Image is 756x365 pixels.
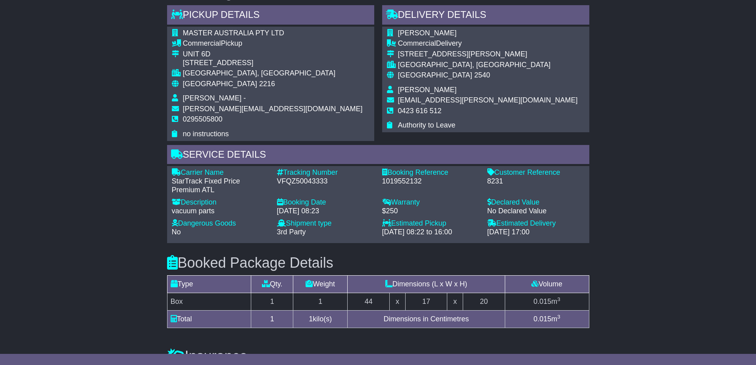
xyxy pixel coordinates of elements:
td: x [390,293,405,311]
td: Volume [505,276,589,293]
td: 20 [463,293,505,311]
span: Authority to Leave [398,121,456,129]
div: Customer Reference [487,168,585,177]
div: [DATE] 17:00 [487,228,585,237]
div: Carrier Name [172,168,269,177]
sup: 3 [557,314,560,320]
div: Tracking Number [277,168,374,177]
div: Delivery Details [382,5,589,27]
div: Booking Date [277,198,374,207]
span: 2216 [259,80,275,88]
div: 8231 [487,177,585,186]
span: Commercial [398,39,436,47]
div: Estimated Delivery [487,219,585,228]
span: [PERSON_NAME] - [183,94,246,102]
td: Type [167,276,251,293]
div: Delivery [398,39,578,48]
span: 0.015 [533,297,551,305]
div: UNIT 6D [183,50,363,59]
div: 1019552132 [382,177,479,186]
span: MASTER AUSTRALIA PTY LTD [183,29,284,37]
span: [PERSON_NAME][EMAIL_ADDRESS][DOMAIN_NAME] [183,105,363,113]
div: Booking Reference [382,168,479,177]
td: Total [167,311,251,328]
div: VFQZ50043333 [277,177,374,186]
span: [GEOGRAPHIC_DATA] [183,80,257,88]
td: kilo(s) [293,311,348,328]
div: Warranty [382,198,479,207]
span: 0295505800 [183,115,223,123]
div: Pickup Details [167,5,374,27]
span: 3rd Party [277,228,306,236]
td: Dimensions in Centimetres [348,311,505,328]
h3: Booked Package Details [167,255,589,271]
span: 2540 [474,71,490,79]
div: Dangerous Goods [172,219,269,228]
div: [DATE] 08:22 to 16:00 [382,228,479,237]
span: 0423 616 512 [398,107,442,115]
div: Estimated Pickup [382,219,479,228]
span: Commercial [183,39,221,47]
span: [PERSON_NAME] [398,29,457,37]
span: no instructions [183,130,229,138]
td: m [505,311,589,328]
div: [STREET_ADDRESS] [183,59,363,68]
div: Declared Value [487,198,585,207]
td: 1 [251,311,293,328]
div: [STREET_ADDRESS][PERSON_NAME] [398,50,578,59]
div: No Declared Value [487,207,585,216]
td: m [505,293,589,311]
span: 1 [309,315,313,323]
div: Description [172,198,269,207]
span: [PERSON_NAME] [398,86,457,94]
div: [GEOGRAPHIC_DATA], [GEOGRAPHIC_DATA] [183,69,363,78]
td: x [447,293,463,311]
td: 44 [348,293,390,311]
div: [DATE] 08:23 [277,207,374,216]
sup: 3 [557,296,560,302]
div: Pickup [183,39,363,48]
span: No [172,228,181,236]
span: 0.015 [533,315,551,323]
td: Dimensions (L x W x H) [348,276,505,293]
td: 1 [293,293,348,311]
td: 17 [405,293,447,311]
div: StarTrack Fixed Price Premium ATL [172,177,269,194]
div: [GEOGRAPHIC_DATA], [GEOGRAPHIC_DATA] [398,61,578,70]
td: Qty. [251,276,293,293]
div: $250 [382,207,479,216]
td: Box [167,293,251,311]
td: Weight [293,276,348,293]
span: [EMAIL_ADDRESS][PERSON_NAME][DOMAIN_NAME] [398,96,578,104]
span: [GEOGRAPHIC_DATA] [398,71,472,79]
div: Service Details [167,145,589,166]
h3: Insurance [167,348,589,364]
div: vacuum parts [172,207,269,216]
div: Shipment type [277,219,374,228]
td: 1 [251,293,293,311]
